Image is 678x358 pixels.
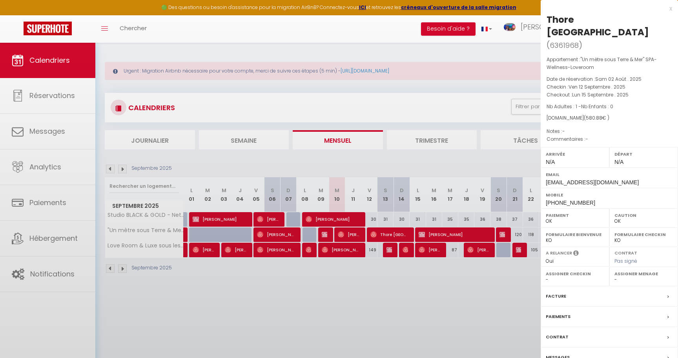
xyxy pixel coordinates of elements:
[547,40,582,51] span: ( )
[546,313,570,321] label: Paiements
[595,76,642,82] span: Sam 02 Août . 2025
[546,333,569,341] label: Contrat
[546,171,673,178] label: Email
[541,4,672,13] div: x
[572,91,629,98] span: Lun 15 Septembre . 2025
[547,127,672,135] p: Notes :
[584,114,609,121] span: ( € )
[547,91,672,99] p: Checkout :
[547,56,672,71] p: Appartement :
[547,75,672,83] p: Date de réservation :
[614,270,673,278] label: Assigner Menage
[614,250,637,255] label: Contrat
[614,159,623,165] span: N/A
[585,136,588,142] span: -
[586,114,602,121] span: 580.88
[581,103,613,110] span: Nb Enfants : 0
[547,13,672,38] div: Thore [GEOGRAPHIC_DATA]
[614,211,673,219] label: Caution
[547,103,613,110] span: Nb Adultes : 1 -
[546,250,572,256] label: A relancer
[614,150,673,158] label: Départ
[546,159,555,165] span: N/A
[547,135,672,143] p: Commentaires :
[550,40,579,50] span: 6361968
[562,128,565,134] span: -
[569,84,625,90] span: Ven 12 Septembre . 2025
[546,191,673,199] label: Mobile
[614,231,673,238] label: Formulaire Checkin
[546,292,566,300] label: Facture
[546,179,639,185] span: [EMAIL_ADDRESS][DOMAIN_NAME]
[614,258,637,264] span: Pas signé
[547,83,672,91] p: Checkin :
[547,56,657,71] span: "Un mètre sous Terre & Mer" SPA-Wellness-Loveroom
[6,3,30,27] button: Ouvrir le widget de chat LiveChat
[546,270,604,278] label: Assigner Checkin
[547,114,672,122] div: [DOMAIN_NAME]
[546,150,604,158] label: Arrivée
[546,231,604,238] label: Formulaire Bienvenue
[546,211,604,219] label: Paiement
[546,200,595,206] span: [PHONE_NUMBER]
[573,250,579,258] i: Sélectionner OUI si vous souhaiter envoyer les séquences de messages post-checkout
